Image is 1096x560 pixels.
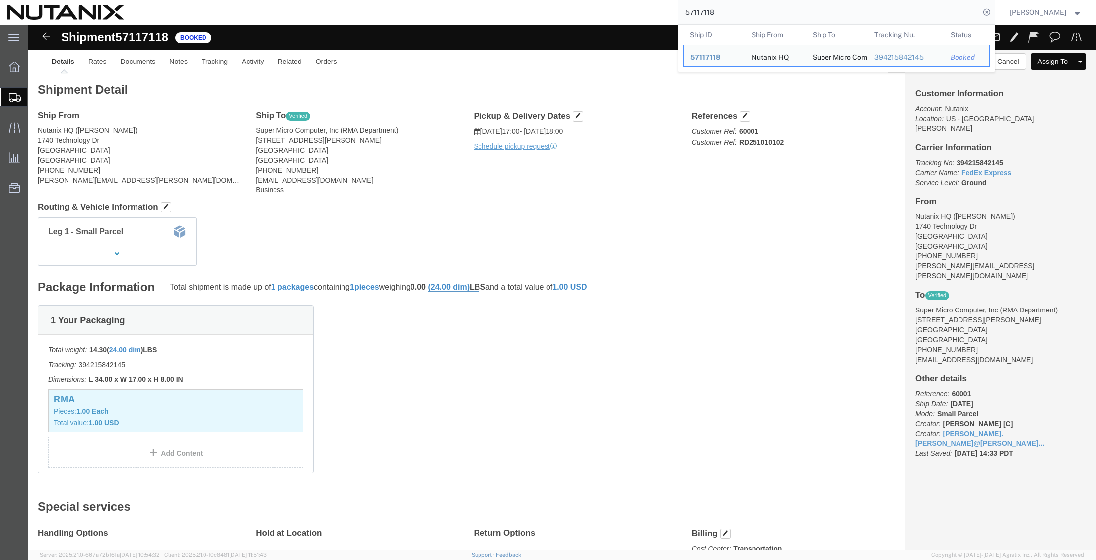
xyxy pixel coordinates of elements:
div: Super Micro Computer, Inc [813,45,860,66]
iframe: FS Legacy Container [28,25,1096,550]
span: Copyright © [DATE]-[DATE] Agistix Inc., All Rights Reserved [931,551,1084,559]
th: Status [944,25,990,45]
th: Ship From [744,25,806,45]
div: Booked [951,52,982,62]
div: 394215842145 [874,52,937,62]
button: [PERSON_NAME] [1009,6,1083,18]
span: Server: 2025.21.0-667a72bf6fa [40,552,160,558]
th: Ship ID [683,25,745,45]
a: Feedback [496,552,521,558]
span: 57117118 [690,53,720,61]
span: Stephanie Guadron [1010,7,1066,18]
span: [DATE] 11:51:43 [229,552,267,558]
span: [DATE] 10:54:32 [120,552,160,558]
th: Ship To [806,25,867,45]
div: 57117118 [690,52,738,62]
input: Search for shipment number, reference number [678,0,980,24]
img: logo [7,5,124,20]
table: Search Results [683,25,995,72]
th: Tracking Nu. [867,25,944,45]
a: Support [472,552,496,558]
div: Nutanix HQ [751,45,788,66]
span: Client: 2025.21.0-f0c8481 [164,552,267,558]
